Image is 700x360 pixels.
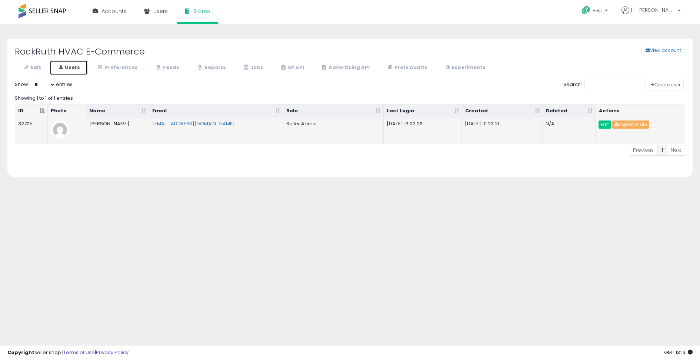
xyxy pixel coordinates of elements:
[283,118,384,144] td: Seller Admin
[384,105,462,118] th: Last Login: activate to sort column ascending
[631,6,676,14] span: Hi [PERSON_NAME]
[50,60,88,75] a: Users
[667,145,685,156] a: Next
[612,120,649,129] button: Impersonate
[96,349,129,356] a: Privacy Policy
[7,349,129,356] div: seller snap | |
[86,118,149,144] td: [PERSON_NAME]
[543,105,596,118] th: Deleted: activate to sort column ascending
[283,105,384,118] th: Role: activate to sort column ascending
[641,45,685,56] button: View account
[629,145,658,156] a: Previous
[599,120,611,129] a: Edit
[15,79,73,90] label: Show entries
[149,105,283,118] th: Email: activate to sort column ascending
[378,60,435,75] a: Prefs Audits
[63,349,95,356] a: Terms of Use
[462,105,543,118] th: Created: activate to sort column ascending
[436,60,493,75] a: Experiments
[462,118,543,144] td: [DATE] 10:23:21
[7,349,34,356] strong: Copyright
[543,118,596,144] td: N/A
[89,60,146,75] a: Preferences
[51,120,69,139] img: profile
[9,47,293,56] h2: RockRuth HVAC E-Commerce
[612,121,649,128] a: Impersonate
[234,60,271,75] a: Jobs
[593,7,603,14] span: Help
[15,60,49,75] a: Edit
[636,45,647,56] a: View account
[657,145,667,156] a: 1
[146,60,187,75] a: Feeds
[28,79,56,90] select: Showentries
[384,118,462,144] td: [DATE] 13:02:26
[48,105,86,118] th: Photo
[651,82,680,88] span: Create user
[152,120,235,127] a: [EMAIL_ADDRESS][DOMAIN_NAME]
[188,60,234,75] a: Reports
[584,79,646,90] input: Search:
[596,105,685,118] th: Actions
[664,349,693,356] span: 2025-09-10 13:13 GMT
[313,60,377,75] a: Advertising API
[86,105,149,118] th: Name: activate to sort column ascending
[153,7,168,15] span: Users
[101,7,127,15] span: Accounts
[15,118,48,144] td: 32705
[15,105,48,118] th: ID: activate to sort column descending
[581,6,591,15] i: Get Help
[15,92,685,102] div: Showing 1 to 1 of 1 entries
[272,60,312,75] a: SP API
[621,6,681,23] a: Hi [PERSON_NAME]
[648,79,684,90] a: Create user
[563,79,646,90] label: Search:
[193,7,210,15] span: Stores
